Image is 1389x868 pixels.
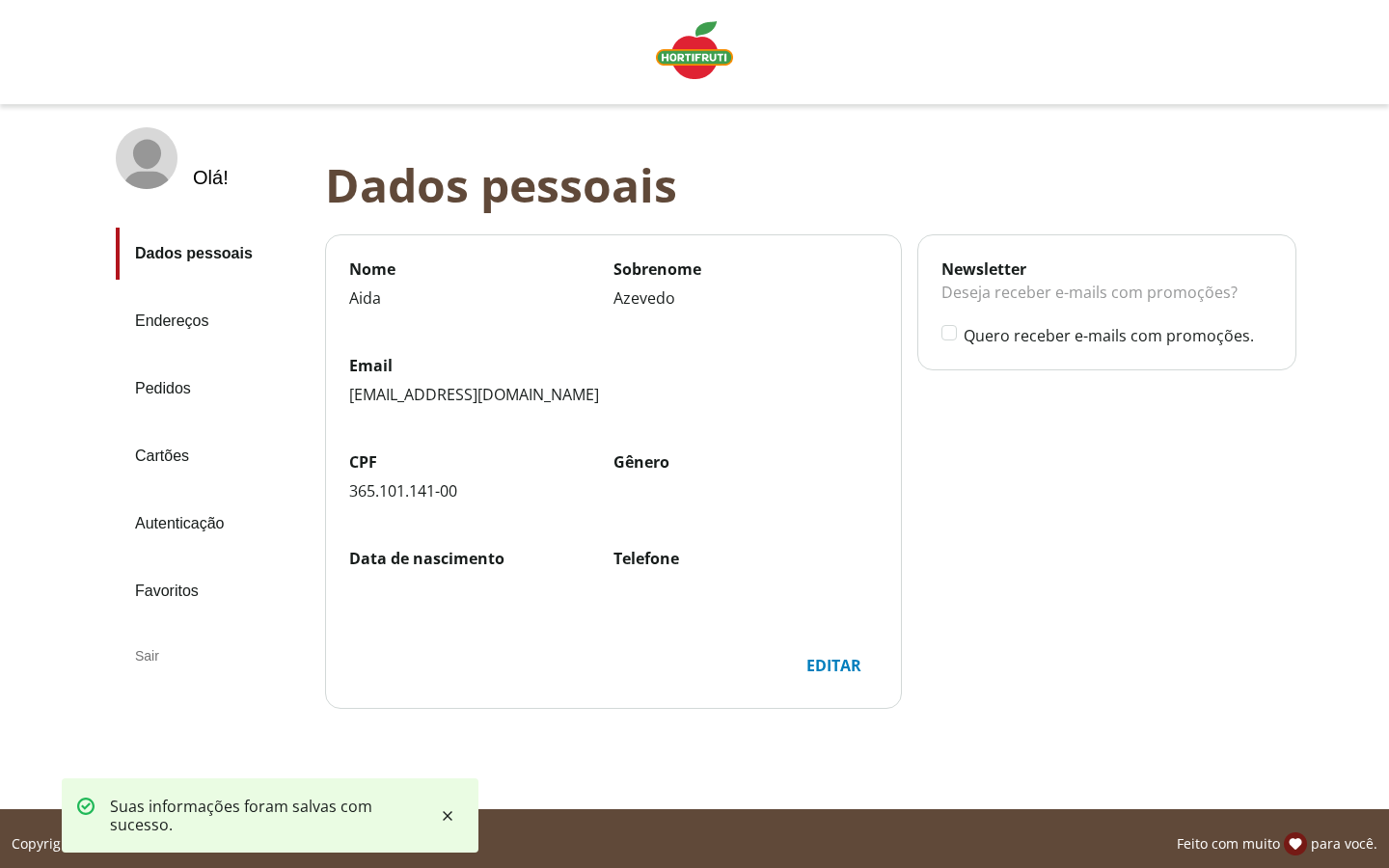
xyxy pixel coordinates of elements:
label: CPF [349,451,613,473]
div: 365.101.141-00 [349,480,613,502]
div: Sair [116,633,310,679]
a: Autenticação [116,498,310,550]
label: Email [349,355,878,376]
label: Sobrenome [613,258,878,280]
div: Olá ! [193,167,229,189]
img: Logo [656,21,733,79]
label: Nome [349,258,613,280]
label: Data de nascimento [349,548,613,569]
div: Newsletter [941,258,1272,280]
a: Favoritos [116,565,310,617]
button: Editar [790,646,878,685]
a: Cartões [116,430,310,482]
a: Endereços [116,295,310,347]
div: Linha de sessão [8,832,1381,855]
p: Feito com muito para você. [1177,832,1377,855]
div: Dados pessoais [325,158,1312,211]
a: Logo [648,14,741,91]
label: Quero receber e-mails com promoções. [964,325,1272,346]
div: Deseja receber e-mails com promoções? [941,280,1272,324]
img: amor [1284,832,1307,855]
div: Suas informações foram salvas com sucesso. [95,798,432,833]
a: Dados pessoais [116,228,310,280]
div: Aida [349,287,613,309]
label: Telefone [613,548,878,569]
p: Copyright © Hortifruti Natural da Terra. Todos os direitos reservados. [12,834,462,854]
div: [EMAIL_ADDRESS][DOMAIN_NAME] [349,384,878,405]
label: Gênero [613,451,878,473]
a: Pedidos [116,363,310,415]
div: Editar [791,647,877,684]
div: Azevedo [613,287,878,309]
